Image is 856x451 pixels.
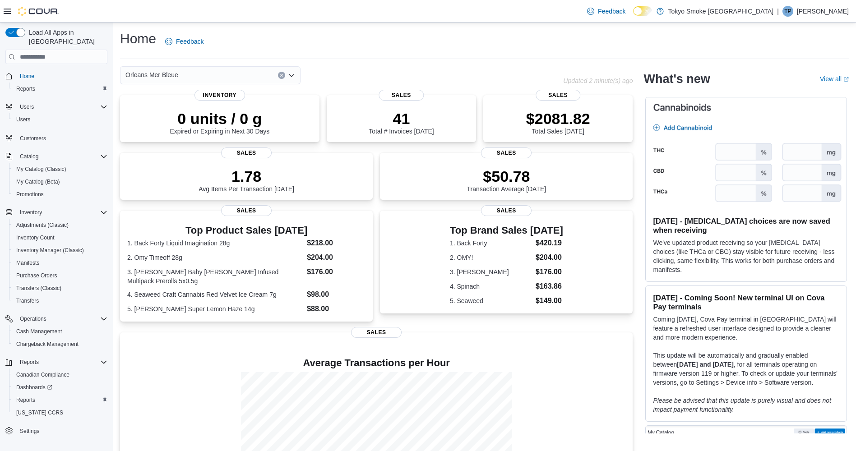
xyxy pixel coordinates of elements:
[843,77,849,82] svg: External link
[9,188,111,201] button: Promotions
[16,178,60,185] span: My Catalog (Beta)
[2,424,111,437] button: Settings
[13,270,61,281] a: Purchase Orders
[9,269,111,282] button: Purchase Orders
[9,231,111,244] button: Inventory Count
[369,110,434,135] div: Total # Invoices [DATE]
[2,131,111,144] button: Customers
[16,70,107,82] span: Home
[127,239,303,248] dt: 1. Back Forty Liquid Imagination 28g
[16,371,69,378] span: Canadian Compliance
[13,232,107,243] span: Inventory Count
[16,297,39,304] span: Transfers
[13,176,107,187] span: My Catalog (Beta)
[13,339,82,350] a: Chargeback Management
[170,110,269,135] div: Expired or Expiring in Next 30 Days
[9,406,111,419] button: [US_STATE] CCRS
[20,135,46,142] span: Customers
[120,30,156,48] h1: Home
[20,428,39,435] span: Settings
[633,6,652,16] input: Dark Mode
[2,313,111,325] button: Operations
[9,175,111,188] button: My Catalog (Beta)
[820,75,849,83] a: View allExternal link
[2,150,111,163] button: Catalog
[2,101,111,113] button: Users
[13,245,88,256] a: Inventory Manager (Classic)
[784,6,791,17] span: TP
[13,283,65,294] a: Transfers (Classic)
[643,72,710,86] h2: What's new
[13,270,107,281] span: Purchase Orders
[536,238,563,249] dd: $420.19
[583,2,629,20] a: Feedback
[16,285,61,292] span: Transfers (Classic)
[307,267,366,277] dd: $176.00
[16,101,37,112] button: Users
[9,368,111,381] button: Canadian Compliance
[278,72,285,79] button: Clear input
[13,283,107,294] span: Transfers (Classic)
[351,327,402,338] span: Sales
[653,397,831,413] em: Please be advised that this update is purely visual and does not impact payment functionality.
[481,147,532,158] span: Sales
[13,407,67,418] a: [US_STATE] CCRS
[16,313,107,324] span: Operations
[13,295,42,306] a: Transfers
[16,191,44,198] span: Promotions
[450,267,532,276] dt: 3. [PERSON_NAME]
[9,257,111,269] button: Manifests
[307,289,366,300] dd: $98.00
[797,6,849,17] p: [PERSON_NAME]
[16,101,107,112] span: Users
[13,114,34,125] a: Users
[170,110,269,128] p: 0 units / 0 g
[13,189,47,200] a: Promotions
[16,396,35,404] span: Reports
[221,205,272,216] span: Sales
[16,85,35,92] span: Reports
[307,304,366,314] dd: $88.00
[162,32,207,51] a: Feedback
[9,394,111,406] button: Reports
[526,110,590,135] div: Total Sales [DATE]
[536,252,563,263] dd: $204.00
[20,359,39,366] span: Reports
[450,239,532,248] dt: 1. Back Forty
[18,7,59,16] img: Cova
[127,225,366,236] h3: Top Product Sales [DATE]
[16,328,62,335] span: Cash Management
[13,164,107,175] span: My Catalog (Classic)
[16,234,55,241] span: Inventory Count
[13,220,72,230] a: Adjustments (Classic)
[13,220,107,230] span: Adjustments (Classic)
[369,110,434,128] p: 41
[288,72,295,79] button: Open list of options
[536,267,563,277] dd: $176.00
[598,7,625,16] span: Feedback
[379,90,424,101] span: Sales
[127,267,303,285] dt: 3. [PERSON_NAME] Baby [PERSON_NAME] Infused Multipack Prerolls 5x0.5g
[13,407,107,418] span: Washington CCRS
[13,326,65,337] a: Cash Management
[536,90,580,101] span: Sales
[20,153,38,160] span: Catalog
[16,313,50,324] button: Operations
[16,116,30,123] span: Users
[199,167,294,185] p: 1.78
[668,6,774,17] p: Tokyo Smoke [GEOGRAPHIC_DATA]
[25,28,107,46] span: Load All Apps in [GEOGRAPHIC_DATA]
[16,247,84,254] span: Inventory Manager (Classic)
[13,382,107,393] span: Dashboards
[13,395,39,405] a: Reports
[13,164,70,175] a: My Catalog (Classic)
[13,369,73,380] a: Canadian Compliance
[536,281,563,292] dd: $163.86
[450,282,532,291] dt: 4. Spinach
[9,219,111,231] button: Adjustments (Classic)
[16,207,107,218] span: Inventory
[127,253,303,262] dt: 2. Omy Timeoff 28g
[9,113,111,126] button: Users
[13,114,107,125] span: Users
